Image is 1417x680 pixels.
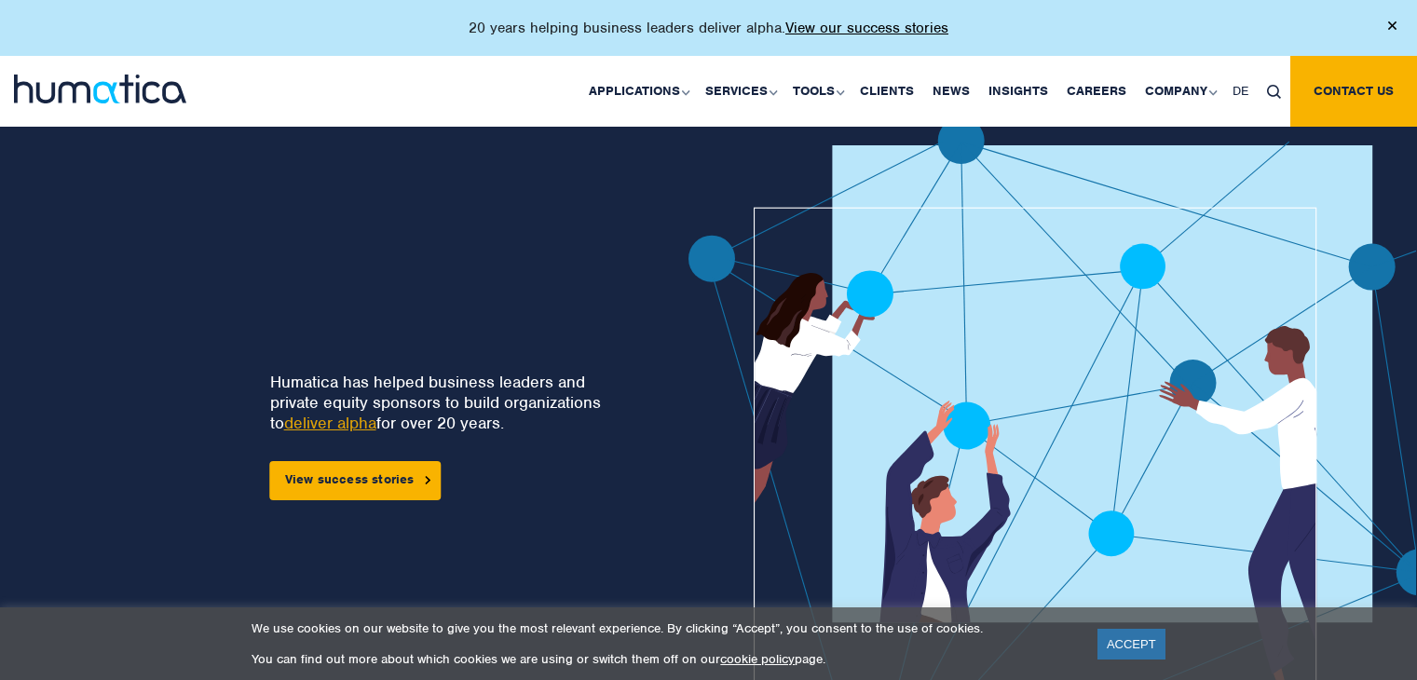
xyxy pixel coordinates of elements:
a: Clients [851,56,923,127]
p: You can find out more about which cookies we are using or switch them off on our page. [252,651,1074,667]
a: Careers [1057,56,1136,127]
a: Applications [579,56,696,127]
a: Services [696,56,783,127]
a: cookie policy [720,651,795,667]
a: View our success stories [785,19,948,37]
p: 20 years helping business leaders deliver alpha. [469,19,948,37]
img: search_icon [1267,85,1281,99]
a: deliver alpha [284,413,376,433]
a: View success stories [270,461,442,500]
a: DE [1223,56,1258,127]
a: Insights [979,56,1057,127]
a: Tools [783,56,851,127]
img: logo [14,75,186,103]
a: Company [1136,56,1223,127]
a: ACCEPT [1097,629,1165,660]
a: Contact us [1290,56,1417,127]
p: We use cookies on our website to give you the most relevant experience. By clicking “Accept”, you... [252,620,1074,636]
p: Humatica has helped business leaders and private equity sponsors to build organizations to for ov... [270,372,612,433]
a: News [923,56,979,127]
span: DE [1233,83,1248,99]
img: arrowicon [426,476,431,484]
